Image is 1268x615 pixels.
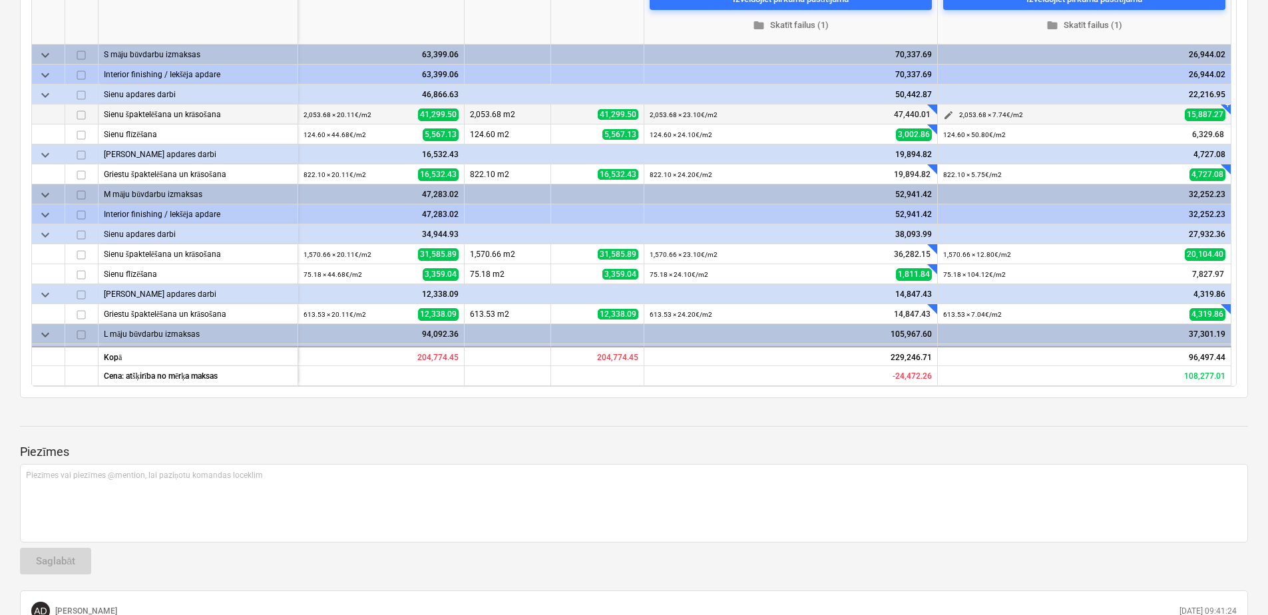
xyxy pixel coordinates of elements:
[650,204,932,224] div: 52,941.42
[644,346,938,366] div: 229,246.71
[959,111,1023,118] small: 2,053.68 × 7.74€ / m2
[551,346,644,366] div: 204,774.45
[423,128,459,141] span: 5,567.13
[943,271,1006,278] small: 75.18 × 104.12€ / m2
[943,344,1225,364] div: 37,301.19
[938,346,1231,366] div: 96,497.44
[304,111,371,118] small: 2,053.68 × 20.11€ / m2
[598,109,638,120] span: 41,299.50
[304,171,366,178] small: 822.10 × 20.11€ / m2
[104,65,292,84] div: Interior finishing / Iekšēja apdare
[304,144,459,164] div: 16,532.43
[598,309,638,319] span: 12,338.09
[423,268,459,281] span: 3,359.04
[650,65,932,85] div: 70,337.69
[1201,551,1268,615] iframe: Chat Widget
[893,169,932,180] span: 19,894.82
[943,144,1225,164] div: 4,727.08
[104,324,292,343] div: L māju būvdarbu izmaksas
[893,249,932,260] span: 36,282.15
[304,344,459,364] div: 94,092.36
[1046,19,1058,31] span: folder
[37,327,53,343] span: keyboard_arrow_down
[753,19,765,31] span: folder
[1225,95,1239,108] div: +
[943,204,1225,224] div: 32,252.23
[650,85,932,104] div: 50,442.87
[104,184,292,204] div: M māju būvdarbu izmaksas
[298,346,465,366] div: 204,774.45
[104,264,292,284] div: Sienu flīzēšana
[1184,371,1225,381] span: Paredzamā rentabilitāte - iesniegts piedāvājums salīdzinājumā ar mērķa cenu
[1189,168,1225,181] span: 4,727.08
[655,18,927,33] span: Skatīt failus (1)
[465,104,551,124] div: 2,053.68 m2
[650,111,718,118] small: 2,053.68 × 23.10€ / m2
[650,344,932,364] div: 105,967.60
[104,45,292,64] div: S māju būvdarbu izmaksas
[104,304,292,323] div: Griestu špaktelēšana un krāsošana
[650,271,708,278] small: 75.18 × 24.10€ / m2
[37,147,53,163] span: keyboard_arrow_down
[37,227,53,243] span: keyboard_arrow_down
[893,309,932,320] span: 14,847.43
[20,444,1248,460] p: Piezīmes
[650,184,932,204] div: 52,941.42
[304,284,459,304] div: 12,338.09
[465,244,551,264] div: 1,570.66 m2
[104,284,292,304] div: Griestu apdares darbi
[896,128,932,141] span: 3,002.86
[104,224,292,244] div: Sienu apdares darbi
[943,311,1002,318] small: 613.53 × 7.04€ / m2
[943,110,954,120] span: edit
[104,244,292,264] div: Sienu špaktelēšana un krāsošana
[304,65,459,85] div: 63,399.06
[418,308,459,321] span: 12,338.09
[304,251,371,258] small: 1,570.66 × 20.11€ / m2
[418,108,459,121] span: 41,299.50
[304,311,366,318] small: 613.53 × 20.11€ / m2
[37,47,53,63] span: keyboard_arrow_down
[1191,129,1225,140] span: 6,329.68
[418,168,459,181] span: 16,532.43
[943,224,1225,244] div: 27,932.36
[104,164,292,184] div: Griestu špaktelēšana un krāsošana
[37,207,53,223] span: keyboard_arrow_down
[943,15,1225,36] button: Skatīt failus (1)
[650,251,718,258] small: 1,570.66 × 23.10€ / m2
[99,346,298,366] div: Kopā
[650,171,712,178] small: 822.10 × 24.20€ / m2
[304,271,362,278] small: 75.18 × 44.68€ / m2
[943,45,1225,65] div: 26,944.02
[304,131,366,138] small: 124.60 × 44.68€ / m2
[37,287,53,303] span: keyboard_arrow_down
[602,269,638,280] span: 3,359.04
[598,169,638,180] span: 16,532.43
[104,344,292,363] div: Interior finishing / Iekšēja apdare
[465,304,551,324] div: 613.53 m2
[104,124,292,144] div: Sienu flīzēšana
[1191,269,1225,280] span: 7,827.97
[465,124,551,144] div: 124.60 m2
[465,164,551,184] div: 822.10 m2
[104,144,292,164] div: Griestu apdares darbi
[650,311,712,318] small: 613.53 × 24.20€ / m2
[949,18,1220,33] span: Skatīt failus (1)
[418,248,459,261] span: 31,585.89
[304,184,459,204] div: 47,283.02
[943,65,1225,85] div: 26,944.02
[943,131,1006,138] small: 124.60 × 50.80€ / m2
[1185,108,1225,121] span: 15,887.27
[893,371,932,381] span: Paredzamā rentabilitāte - iesniegts piedāvājums salīdzinājumā ar mērķa cenu
[304,324,459,344] div: 94,092.36
[943,184,1225,204] div: 32,252.23
[650,224,932,244] div: 38,093.99
[893,109,932,120] span: 47,440.01
[37,87,53,103] span: keyboard_arrow_down
[304,224,459,244] div: 34,944.93
[650,15,932,36] button: Skatīt failus (1)
[465,264,551,284] div: 75.18 m2
[650,45,932,65] div: 70,337.69
[99,366,298,386] div: Cena: atšķirība no mērķa maksas
[943,171,1002,178] small: 822.10 × 5.75€ / m2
